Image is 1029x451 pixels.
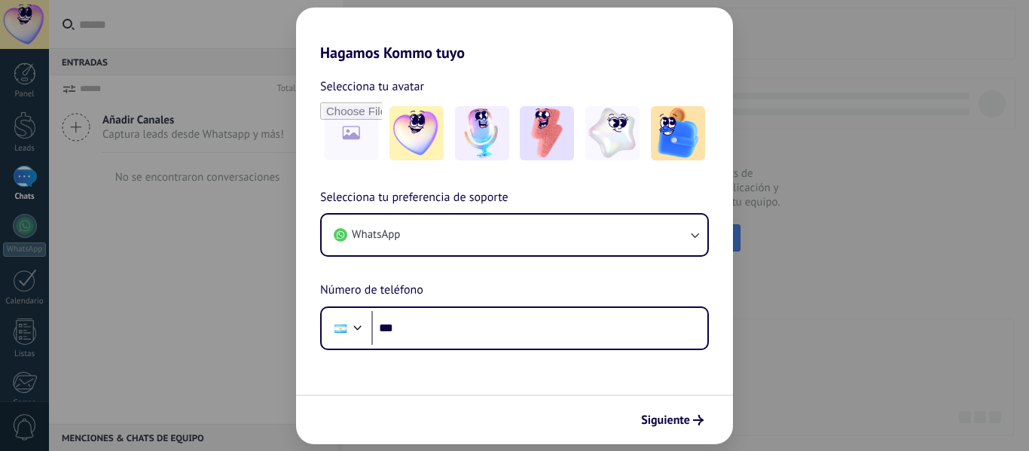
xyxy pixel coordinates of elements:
img: -4.jpeg [585,106,640,160]
span: WhatsApp [352,227,400,242]
h2: Hagamos Kommo tuyo [296,8,733,62]
img: -1.jpeg [389,106,444,160]
img: -2.jpeg [455,106,509,160]
button: WhatsApp [322,215,707,255]
button: Siguiente [634,407,710,433]
img: -5.jpeg [651,106,705,160]
span: Selecciona tu preferencia de soporte [320,188,508,208]
span: Número de teléfono [320,281,423,300]
span: Siguiente [641,415,690,425]
span: Selecciona tu avatar [320,77,424,96]
div: Argentina: + 54 [326,312,355,344]
img: -3.jpeg [520,106,574,160]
